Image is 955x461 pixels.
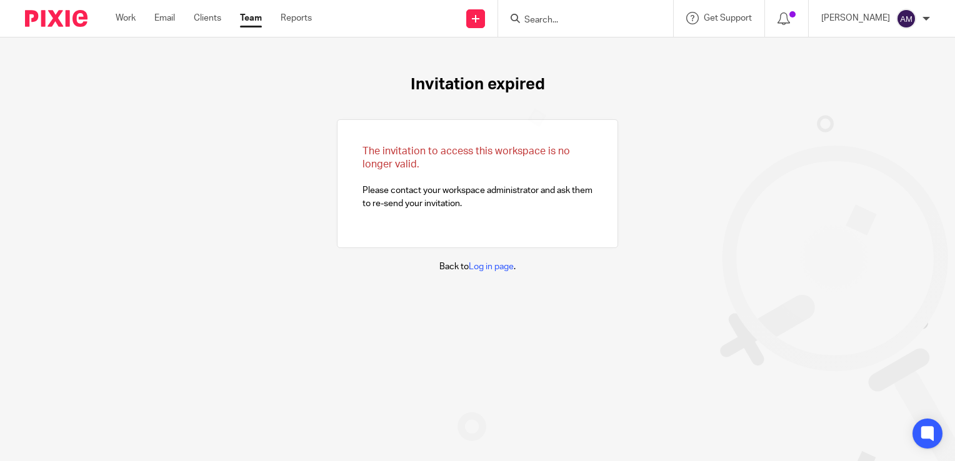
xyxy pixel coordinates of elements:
[25,10,87,27] img: Pixie
[116,12,136,24] a: Work
[362,145,592,210] p: Please contact your workspace administrator and ask them to re-send your invitation.
[281,12,312,24] a: Reports
[194,12,221,24] a: Clients
[439,260,516,273] p: Back to .
[411,75,545,94] h1: Invitation expired
[821,12,890,24] p: [PERSON_NAME]
[896,9,916,29] img: svg%3E
[240,12,262,24] a: Team
[469,262,514,271] a: Log in page
[523,15,636,26] input: Search
[362,146,570,169] span: The invitation to access this workspace is no longer valid.
[154,12,175,24] a: Email
[704,14,752,22] span: Get Support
